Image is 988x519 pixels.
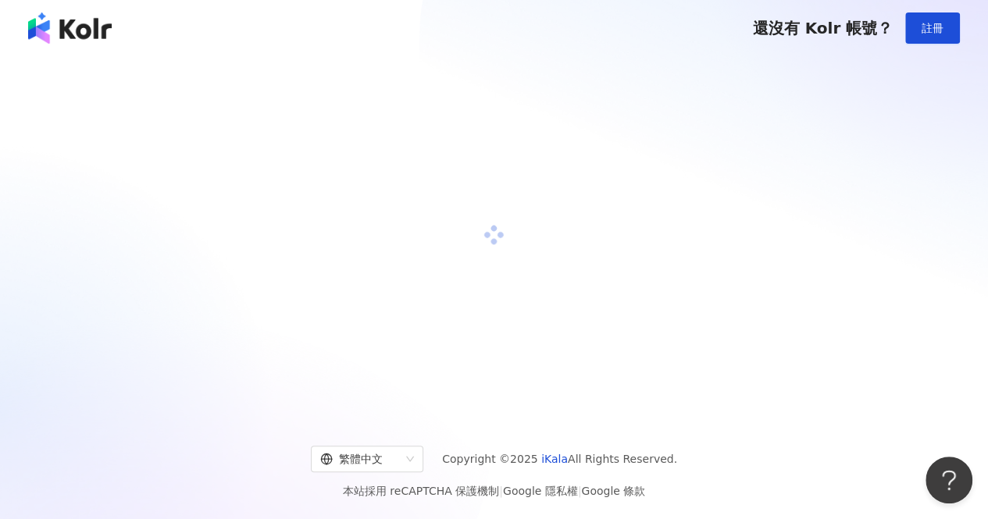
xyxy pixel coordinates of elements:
[503,485,578,497] a: Google 隱私權
[926,457,972,503] iframe: Help Scout Beacon - Open
[922,22,943,34] span: 註冊
[442,450,677,468] span: Copyright © 2025 All Rights Reserved.
[581,485,645,497] a: Google 條款
[499,485,503,497] span: |
[320,446,400,471] div: 繁體中文
[541,453,568,465] a: iKala
[28,12,112,44] img: logo
[905,12,960,44] button: 註冊
[578,485,582,497] span: |
[343,482,645,500] span: 本站採用 reCAPTCHA 保護機制
[752,19,893,37] span: 還沒有 Kolr 帳號？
